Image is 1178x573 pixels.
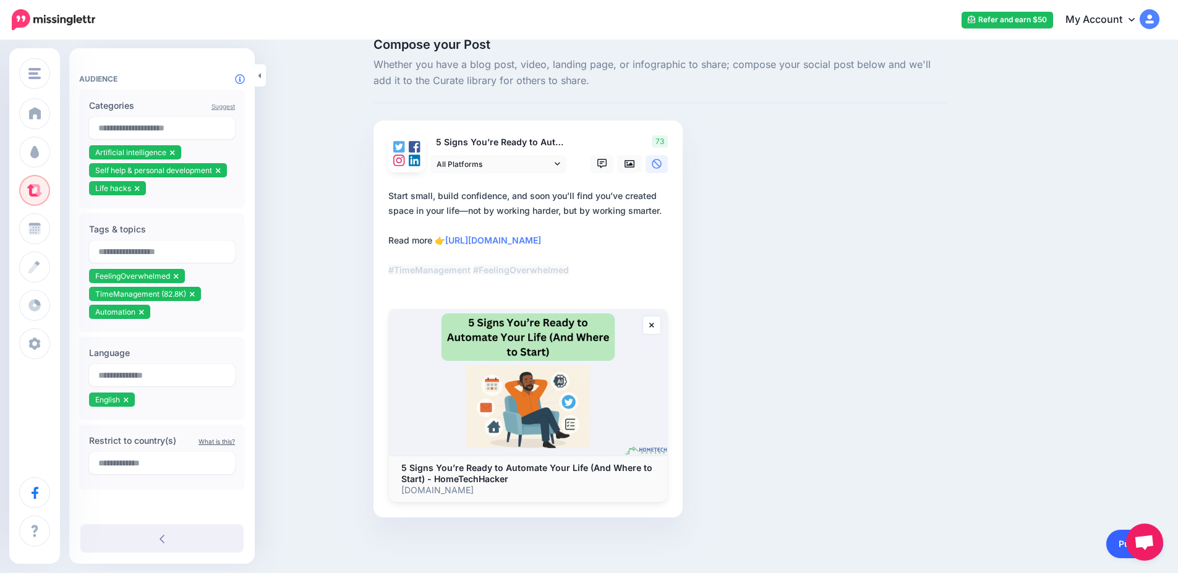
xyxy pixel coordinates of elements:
span: TimeManagement (82.8K) [95,289,186,299]
h4: Audience [79,74,245,83]
span: FeelingOverwhelmed [95,271,170,281]
a: All Platforms [430,155,566,173]
a: What is this? [198,438,235,445]
span: Life hacks [95,184,131,193]
div: Start small, build confidence, and soon you’ll find you’ve created space in your life—not by work... [388,189,673,278]
p: 5 Signs You’re Ready to Automate Your Life (And Where to Start) [430,135,568,150]
span: Automation [95,307,135,316]
img: Missinglettr [12,9,95,30]
b: 5 Signs You’re Ready to Automate Your Life (And Where to Start) - HomeTechHacker [401,462,652,484]
p: [DOMAIN_NAME] [401,485,655,496]
img: menu.png [28,68,41,79]
label: Language [89,346,235,360]
span: Whether you have a blog post, video, landing page, or infographic to share; compose your social p... [373,57,947,89]
span: Self help & personal development [95,166,212,175]
a: Refer and earn $50 [962,12,1053,28]
span: Artificial intelligence [95,148,166,157]
div: Open chat [1126,524,1163,561]
span: 73 [652,135,668,148]
a: Publish [1106,530,1163,558]
label: Categories [89,98,235,113]
a: My Account [1053,5,1159,35]
img: 5 Signs You’re Ready to Automate Your Life (And Where to Start) - HomeTechHacker [389,310,667,456]
span: Compose your Post [373,38,947,51]
span: All Platforms [437,158,552,171]
label: Tags & topics [89,222,235,237]
a: Suggest [211,103,235,110]
span: English [95,395,120,404]
label: Restrict to country(s) [89,433,235,448]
